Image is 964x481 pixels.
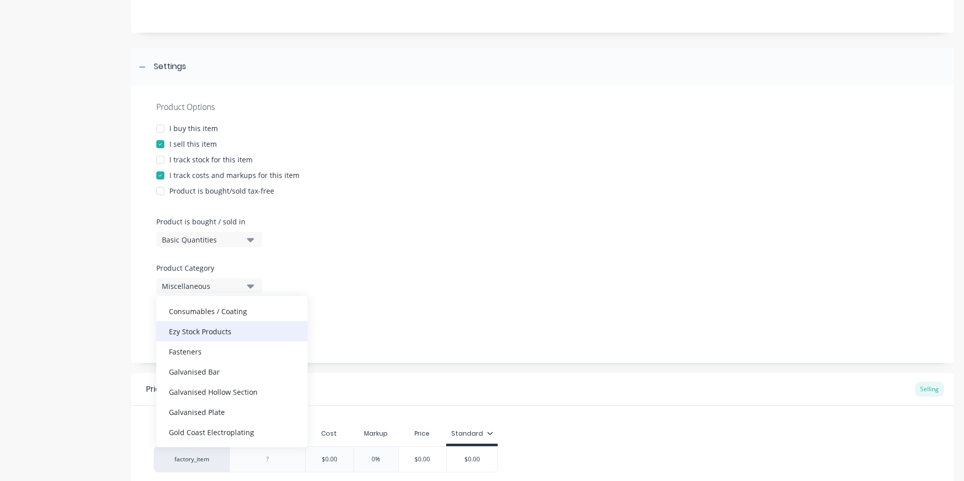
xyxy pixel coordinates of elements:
div: I buy this item [169,123,218,134]
div: Price [398,424,447,444]
label: Product Category [156,263,257,273]
div: Consumables / Coating [156,301,308,321]
div: $0.00 [304,447,354,472]
div: Basic Quantities [162,234,243,245]
div: factory_item [164,455,219,464]
div: factory_item$0.000%$0.00$0.00 [154,446,498,472]
div: Markup [353,424,398,444]
div: Xero Item # [154,424,229,444]
div: Miscellaneous [162,281,243,291]
div: I track costs and markups for this item [169,170,299,181]
div: $0.00 [397,447,448,472]
div: Industrial Rubber Supplies [156,442,308,462]
label: Product is bought / sold in [156,216,257,227]
div: Galvanised Bar [156,362,308,382]
div: Cost [305,424,353,444]
div: Fasteners [156,341,308,362]
div: I sell this item [169,139,217,149]
div: Product Options [156,101,929,113]
div: Gold Coast Electroplating [156,422,308,442]
div: Standard [451,429,493,438]
div: I track stock for this item [169,154,253,165]
div: Ezy Stock Products [156,321,308,341]
button: Miscellaneous [156,278,262,293]
div: Selling [915,382,944,397]
div: Product is bought/sold tax-free [169,186,274,196]
div: $0.00 [447,447,497,472]
div: 0% [351,447,401,472]
button: Basic Quantities [156,232,262,247]
div: Pricing [146,383,172,395]
div: Settings [154,61,186,73]
div: Galvanised Hollow Section [156,382,308,402]
div: Galvanised Plate [156,402,308,422]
